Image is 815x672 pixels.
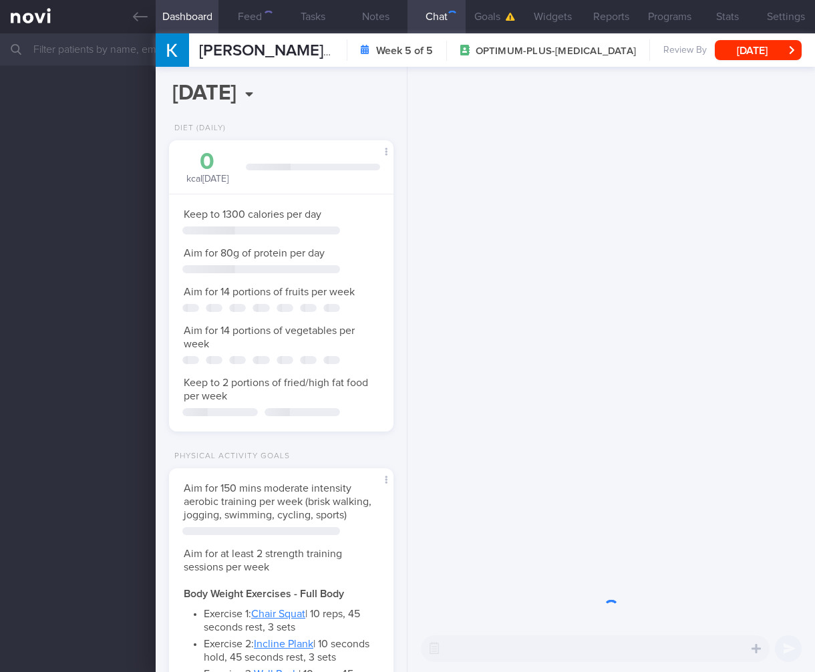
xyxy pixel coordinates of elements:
span: Keep to 2 portions of fried/high fat food per week [184,377,368,401]
span: OPTIMUM-PLUS-[MEDICAL_DATA] [476,45,636,58]
li: Exercise 1: | 10 reps, 45 seconds rest, 3 sets [204,604,379,634]
button: [DATE] [715,40,802,60]
a: Chair Squat [251,609,305,619]
span: Keep to 1300 calories per day [184,209,321,220]
a: Incline Plank [254,639,313,649]
strong: Body Weight Exercises - Full Body [184,589,344,599]
span: [PERSON_NAME] Su-En [199,43,369,59]
span: Aim for 80g of protein per day [184,248,325,259]
span: Aim for 14 portions of vegetables per week [184,325,355,349]
span: Aim for 150 mins moderate intensity aerobic training per week (brisk walking, jogging, swimming, ... [184,483,371,520]
div: Diet (Daily) [169,124,226,134]
div: kcal [DATE] [182,150,232,186]
div: Physical Activity Goals [169,452,290,462]
li: Exercise 2: | 10 seconds hold, 45 seconds rest, 3 sets [204,634,379,664]
strong: Week 5 of 5 [376,44,433,57]
span: Aim for at least 2 strength training sessions per week [184,548,342,572]
span: Review By [663,45,707,57]
div: 0 [182,150,232,174]
span: Aim for 14 portions of fruits per week [184,287,355,297]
